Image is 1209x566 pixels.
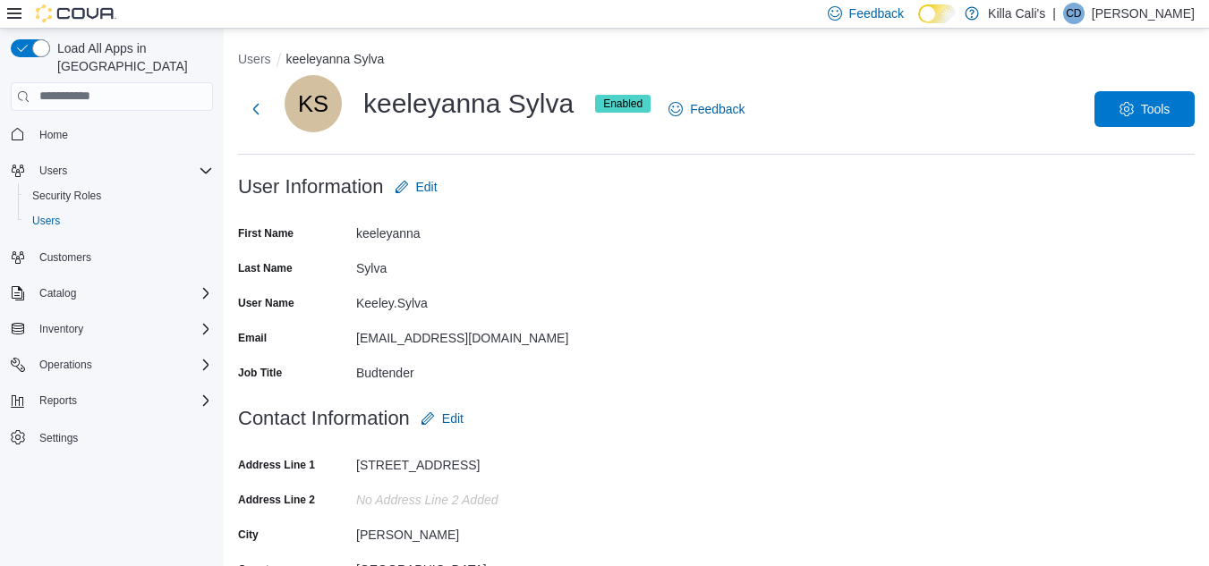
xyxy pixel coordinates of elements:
[32,427,85,449] a: Settings
[39,393,77,408] span: Reports
[39,286,76,300] span: Catalog
[918,4,956,23] input: Dark Mode
[238,261,293,275] label: Last Name
[25,210,213,232] span: Users
[356,451,596,472] div: [STREET_ADDRESS]
[39,322,83,336] span: Inventory
[356,289,596,310] div: Keeley.Sylva
[238,226,294,241] label: First Name
[36,4,116,22] img: Cova
[4,244,220,270] button: Customers
[32,283,213,304] span: Catalog
[661,91,752,127] a: Feedback
[4,388,220,413] button: Reports
[32,123,213,146] span: Home
[32,318,90,340] button: Inventory
[356,520,596,542] div: [PERSON_NAME]
[1094,91,1195,127] button: Tools
[32,214,60,228] span: Users
[603,96,643,112] span: Enabled
[32,246,213,268] span: Customers
[39,358,92,372] span: Operations
[32,189,101,203] span: Security Roles
[442,410,464,427] span: Edit
[32,160,213,182] span: Users
[849,4,904,22] span: Feedback
[1141,100,1171,118] span: Tools
[39,431,78,445] span: Settings
[32,354,213,376] span: Operations
[32,318,213,340] span: Inventory
[285,75,342,132] div: keeleyanna Sylva
[1052,3,1056,24] p: |
[356,324,596,345] div: [EMAIL_ADDRESS][DOMAIN_NAME]
[286,52,385,66] button: keeleyanna Sylva
[50,39,213,75] span: Load All Apps in [GEOGRAPHIC_DATA]
[238,366,282,380] label: Job Title
[18,183,220,208] button: Security Roles
[356,219,596,241] div: keeleyanna
[32,160,74,182] button: Users
[32,283,83,304] button: Catalog
[4,281,220,306] button: Catalog
[4,158,220,183] button: Users
[413,401,471,436] button: Edit
[595,95,651,113] span: Enabled
[25,185,213,207] span: Security Roles
[39,250,91,265] span: Customers
[18,208,220,233] button: Users
[238,52,271,66] button: Users
[387,169,445,205] button: Edit
[1066,3,1081,24] span: CD
[416,178,438,196] span: Edit
[238,528,259,542] label: City
[11,114,213,497] nav: Complex example
[918,23,919,24] span: Dark Mode
[238,176,384,198] h3: User Information
[356,254,596,275] div: Sylva
[4,122,220,148] button: Home
[32,390,84,411] button: Reports
[356,486,596,507] div: No Address Line 2 added
[238,331,267,345] label: Email
[238,408,410,429] h3: Contact Information
[39,164,67,178] span: Users
[32,247,98,268] a: Customers
[238,493,315,507] label: Address Line 2
[988,3,1045,24] p: Killa Cali's
[39,128,68,142] span: Home
[690,100,745,118] span: Feedback
[25,185,108,207] a: Security Roles
[1092,3,1195,24] p: [PERSON_NAME]
[4,317,220,342] button: Inventory
[32,124,75,146] a: Home
[1063,3,1085,24] div: Callie Dill
[25,210,67,232] a: Users
[4,424,220,450] button: Settings
[32,390,213,411] span: Reports
[238,50,1195,72] nav: An example of EuiBreadcrumbs
[238,458,315,472] label: Address Line 1
[238,91,274,127] button: Next
[238,296,294,310] label: User Name
[32,426,213,448] span: Settings
[32,354,99,376] button: Operations
[356,359,596,380] div: Budtender
[285,75,651,132] div: keeleyanna Sylva
[4,352,220,377] button: Operations
[298,75,328,132] span: kS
